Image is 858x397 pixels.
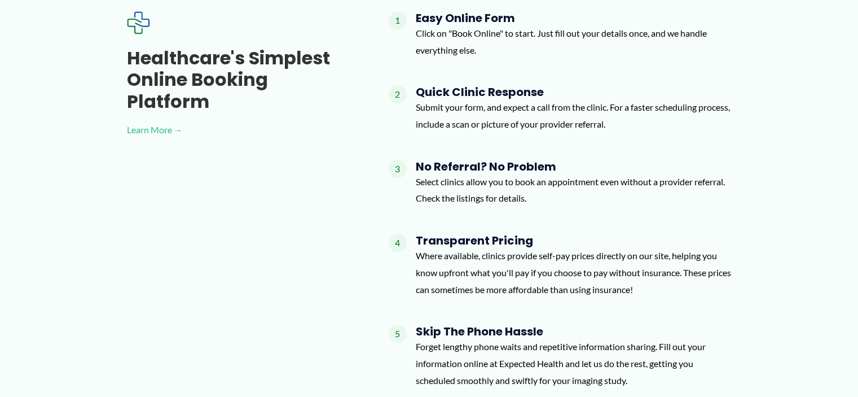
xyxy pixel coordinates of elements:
a: Learn More → [127,121,353,138]
p: Click on "Book Online" to start. Just fill out your details once, and we handle everything else. [416,25,732,58]
h4: Transparent Pricing [416,234,732,247]
h3: Healthcare's simplest online booking platform [127,47,353,112]
span: 2 [389,85,407,103]
h4: Easy Online Form [416,11,732,25]
span: 3 [389,160,407,178]
h4: Quick Clinic Response [416,85,732,99]
img: Expected Healthcare Logo [127,11,149,34]
p: Where available, clinics provide self-pay prices directly on our site, helping you know upfront w... [416,247,732,298]
p: Select clinics allow you to book an appointment even without a provider referral. Check the listi... [416,173,732,207]
p: Submit your form, and expect a call from the clinic. For a faster scheduling process, include a s... [416,99,732,132]
h4: Skip the Phone Hassle [416,325,732,338]
p: Forget lengthy phone waits and repetitive information sharing. Fill out your information online a... [416,338,732,389]
h4: No Referral? No Problem [416,160,732,173]
span: 5 [389,325,407,343]
span: 4 [389,234,407,252]
span: 1 [389,11,407,29]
